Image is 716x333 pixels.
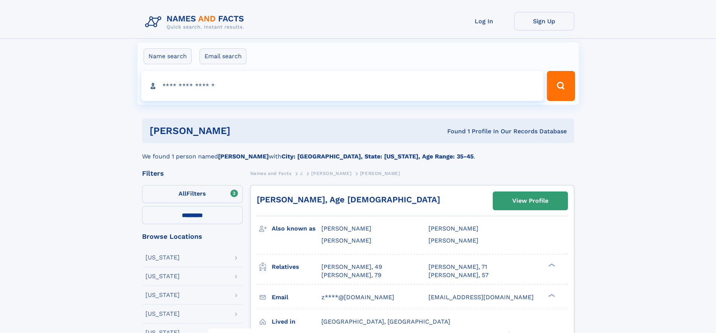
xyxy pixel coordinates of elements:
a: View Profile [493,192,568,210]
span: [GEOGRAPHIC_DATA], [GEOGRAPHIC_DATA] [321,318,450,325]
h3: Relatives [272,261,321,273]
span: [PERSON_NAME] [360,171,400,176]
div: ❯ [546,293,556,298]
label: Email search [200,48,247,64]
div: ❯ [546,262,556,267]
a: [PERSON_NAME] [311,169,351,178]
a: Log In [454,12,514,30]
div: [US_STATE] [145,292,180,298]
span: [PERSON_NAME] [321,225,371,232]
h3: Lived in [272,315,321,328]
a: [PERSON_NAME], 79 [321,271,381,279]
a: [PERSON_NAME], Age [DEMOGRAPHIC_DATA] [257,195,440,204]
span: [PERSON_NAME] [428,237,478,244]
a: [PERSON_NAME], 71 [428,263,487,271]
img: Logo Names and Facts [142,12,250,32]
h3: Email [272,291,321,304]
span: [EMAIL_ADDRESS][DOMAIN_NAME] [428,294,534,301]
span: J [300,171,303,176]
a: Names and Facts [250,169,292,178]
a: [PERSON_NAME], 57 [428,271,489,279]
b: [PERSON_NAME] [218,153,269,160]
a: [PERSON_NAME], 49 [321,263,382,271]
div: Filters [142,170,243,177]
div: [US_STATE] [145,255,180,261]
span: [PERSON_NAME] [428,225,478,232]
b: City: [GEOGRAPHIC_DATA], State: [US_STATE], Age Range: 35-45 [282,153,474,160]
h3: Also known as [272,222,321,235]
h1: [PERSON_NAME] [150,126,339,136]
button: Search Button [547,71,575,101]
a: J [300,169,303,178]
a: Sign Up [514,12,574,30]
div: [US_STATE] [145,311,180,317]
span: [PERSON_NAME] [321,237,371,244]
label: Name search [144,48,192,64]
div: Found 1 Profile In Our Records Database [339,127,567,136]
div: We found 1 person named with . [142,143,574,161]
span: All [179,190,186,197]
div: [US_STATE] [145,273,180,279]
div: Browse Locations [142,233,243,240]
div: View Profile [512,192,548,209]
label: Filters [142,185,243,203]
span: [PERSON_NAME] [311,171,351,176]
input: search input [141,71,544,101]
